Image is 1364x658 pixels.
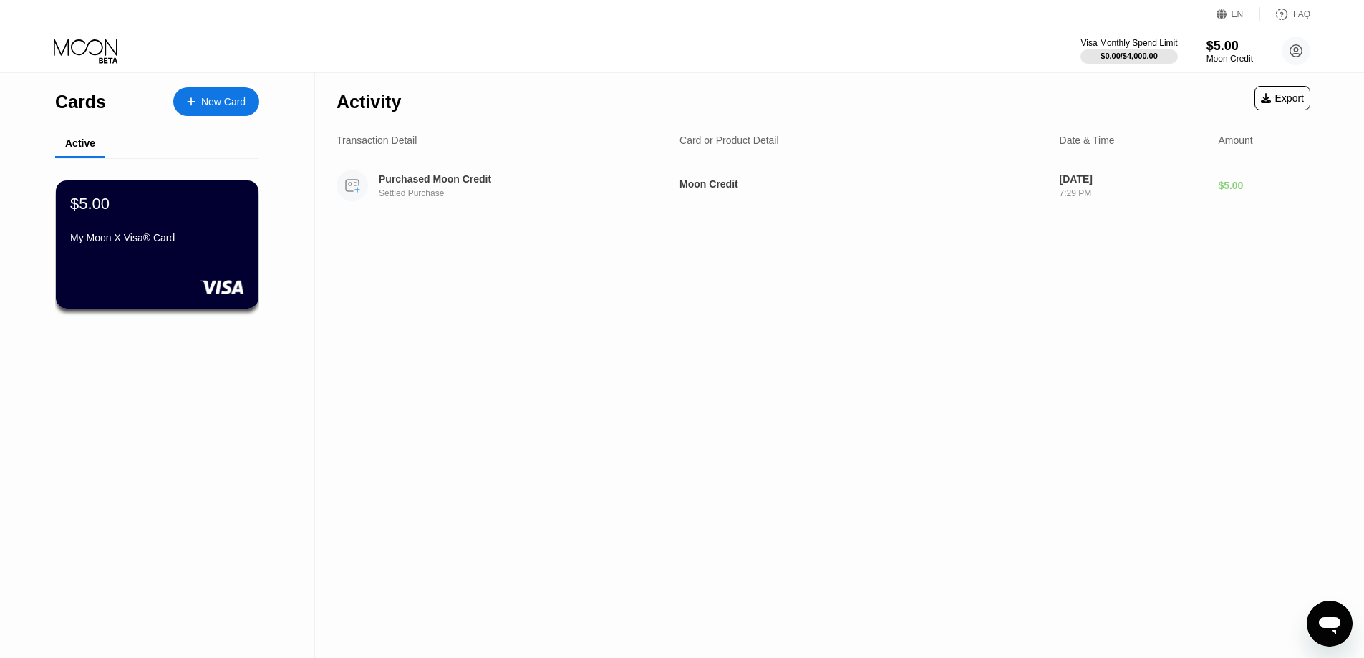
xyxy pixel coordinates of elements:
[379,173,657,185] div: Purchased Moon Credit
[337,135,417,146] div: Transaction Detail
[65,137,95,149] div: Active
[1206,39,1253,54] div: $5.00
[337,158,1310,213] div: Purchased Moon CreditSettled PurchaseMoon Credit[DATE]7:29 PM$5.00
[679,135,779,146] div: Card or Product Detail
[70,232,244,243] div: My Moon X Visa® Card
[1232,9,1244,19] div: EN
[201,96,246,108] div: New Card
[1080,38,1177,48] div: Visa Monthly Spend Limit
[1060,188,1207,198] div: 7:29 PM
[1218,180,1310,191] div: $5.00
[1217,7,1260,21] div: EN
[1206,54,1253,64] div: Moon Credit
[173,87,259,116] div: New Card
[70,195,110,213] div: $5.00
[379,188,677,198] div: Settled Purchase
[679,178,1048,190] div: Moon Credit
[1101,52,1158,60] div: $0.00 / $4,000.00
[55,92,106,112] div: Cards
[1060,135,1115,146] div: Date & Time
[1254,86,1310,110] div: Export
[337,92,401,112] div: Activity
[1060,173,1207,185] div: [DATE]
[1261,92,1304,104] div: Export
[1218,135,1252,146] div: Amount
[1307,601,1353,647] iframe: Button to launch messaging window, conversation in progress
[1293,9,1310,19] div: FAQ
[1260,7,1310,21] div: FAQ
[1206,39,1253,64] div: $5.00Moon Credit
[1080,38,1177,64] div: Visa Monthly Spend Limit$0.00/$4,000.00
[56,180,258,309] div: $5.00My Moon X Visa® Card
